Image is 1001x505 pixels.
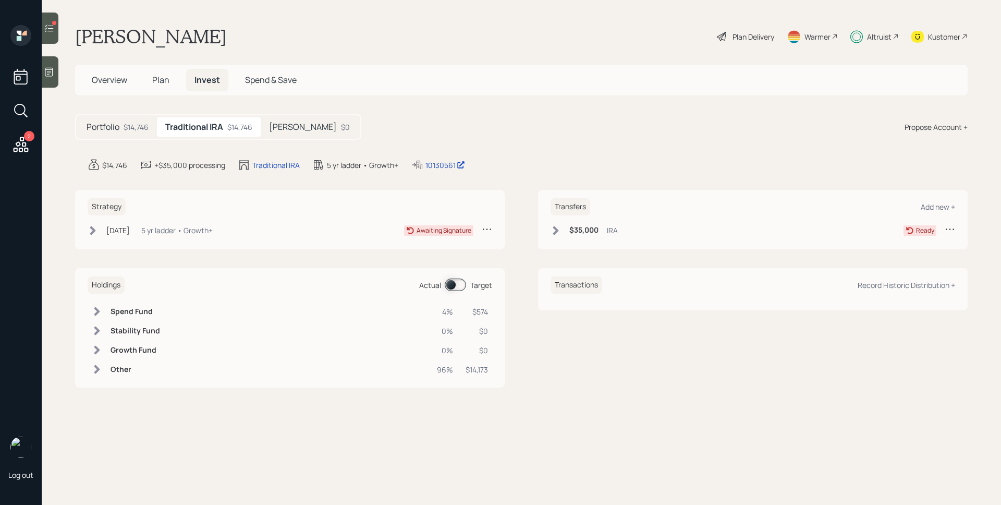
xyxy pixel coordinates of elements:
[551,198,590,215] h6: Transfers
[417,226,471,235] div: Awaiting Signature
[437,326,453,336] div: 0%
[607,225,618,236] div: IRA
[92,74,127,86] span: Overview
[466,306,488,317] div: $574
[141,225,213,236] div: 5 yr ladder • Growth+
[10,437,31,458] img: james-distasi-headshot.png
[858,280,955,290] div: Record Historic Distribution +
[124,122,149,133] div: $14,746
[75,25,227,48] h1: [PERSON_NAME]
[733,31,774,42] div: Plan Delivery
[437,306,453,317] div: 4%
[466,326,488,336] div: $0
[111,365,160,374] h6: Other
[245,74,297,86] span: Spend & Save
[87,122,119,132] h5: Portfolio
[916,226,934,235] div: Ready
[88,198,126,215] h6: Strategy
[252,160,300,171] div: Traditional IRA
[111,327,160,335] h6: Stability Fund
[470,280,492,291] div: Target
[152,74,169,86] span: Plan
[165,122,223,132] h5: Traditional IRA
[111,307,160,316] h6: Spend Fund
[341,122,350,133] div: $0
[867,31,892,42] div: Altruist
[804,31,831,42] div: Warmer
[8,470,33,480] div: Log out
[88,276,125,294] h6: Holdings
[905,122,968,133] div: Propose Account +
[269,122,337,132] h5: [PERSON_NAME]
[154,160,225,171] div: +$35,000 processing
[928,31,960,42] div: Kustomer
[102,160,127,171] div: $14,746
[425,160,465,171] div: 10130561
[921,202,955,212] div: Add new +
[327,160,398,171] div: 5 yr ladder • Growth+
[24,131,34,141] div: 2
[419,280,441,291] div: Actual
[551,276,602,294] h6: Transactions
[466,345,488,356] div: $0
[227,122,252,133] div: $14,746
[466,364,488,375] div: $14,173
[569,226,599,235] h6: $35,000
[194,74,220,86] span: Invest
[437,364,453,375] div: 96%
[106,225,130,236] div: [DATE]
[437,345,453,356] div: 0%
[111,346,160,355] h6: Growth Fund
